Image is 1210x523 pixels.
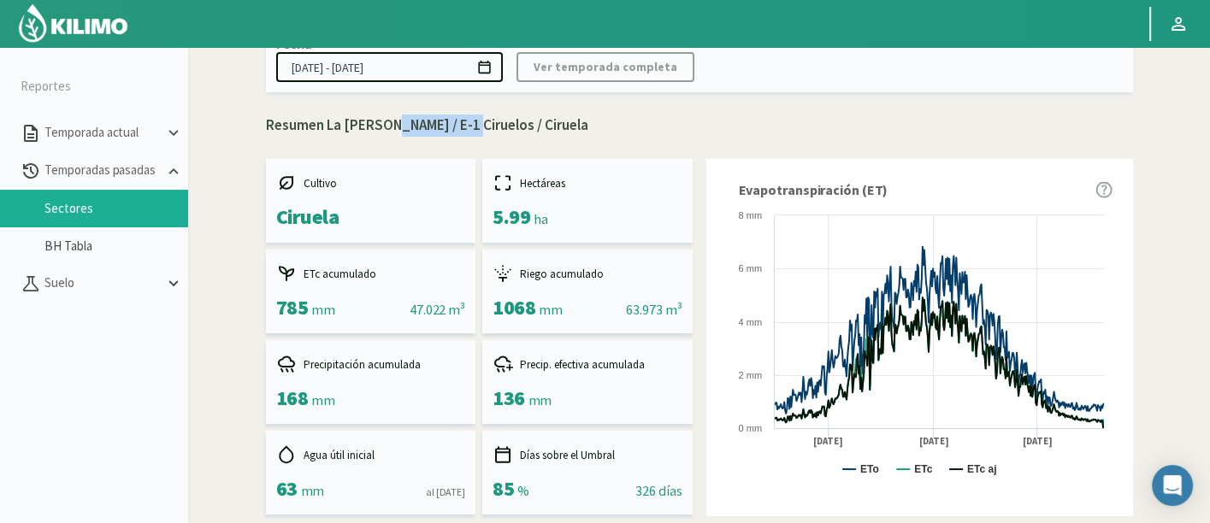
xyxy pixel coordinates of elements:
div: Agua útil inicial [276,444,466,465]
div: al [DATE] [426,485,465,500]
div: 47.022 m³ [410,299,465,320]
text: 2 mm [738,370,762,380]
kil-mini-card: report-summary-cards.ACCUMULATED_EFFECTIVE_PRECIPITATION [482,340,693,424]
div: Cultivo [276,173,466,193]
kil-mini-card: report-summary-cards.DAYS_ABOVE_THRESHOLD [482,431,693,514]
a: BH Tabla [44,238,188,254]
span: 1068 [493,294,535,320]
text: ETc [914,463,932,475]
input: dd/mm/yyyy - dd/mm/yyyy [276,52,503,82]
span: mm [539,301,562,318]
span: mm [311,301,334,318]
span: mm [528,391,552,408]
div: Open Intercom Messenger [1152,465,1193,506]
p: Temporadas pasadas [41,161,164,180]
img: Kilimo [17,3,129,44]
div: Hectáreas [493,173,682,193]
div: 63.973 m³ [626,299,682,320]
p: Resumen La [PERSON_NAME] / E-1 Ciruelos / Ciruela [266,115,1133,137]
span: mm [301,482,324,499]
text: 6 mm [738,263,762,273]
span: 136 [493,385,525,411]
kil-mini-card: report-summary-cards.HECTARES [482,159,693,243]
span: 168 [276,385,309,411]
kil-mini-card: report-summary-cards.INITIAL_USEFUL_WATER [266,431,476,514]
div: Precip. efectiva acumulada [493,354,682,374]
p: Suelo [41,273,164,293]
span: Evapotranspiración (ET) [739,179,888,200]
text: ETc aj [966,463,995,475]
span: 85 [493,475,514,502]
p: Temporada actual [41,123,164,143]
div: Precipitación acumulada [276,354,466,374]
text: [DATE] [813,435,843,448]
text: 0 mm [738,423,762,433]
span: % [517,482,529,499]
div: 326 días [635,480,682,501]
text: [DATE] [1022,435,1052,448]
kil-mini-card: report-summary-cards.ACCUMULATED_IRRIGATION [482,250,693,333]
text: 8 mm [738,210,762,220]
span: 785 [276,294,309,320]
div: ETc acumulado [276,263,466,284]
div: Riego acumulado [493,263,682,284]
kil-mini-card: report-summary-cards.ACCUMULATED_ETC [266,250,476,333]
text: [DATE] [918,435,948,448]
span: mm [311,391,334,408]
div: Días sobre el Umbral [493,444,682,465]
span: 63 [276,475,298,502]
kil-mini-card: report-summary-cards.ACCUMULATED_PRECIPITATION [266,340,476,424]
text: ETo [860,463,879,475]
span: Ciruela [276,203,339,230]
span: ha [534,210,547,227]
a: Sectores [44,201,188,216]
text: 4 mm [738,317,762,327]
span: 5.99 [493,203,530,230]
kil-mini-card: report-summary-cards.CROP [266,159,476,243]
